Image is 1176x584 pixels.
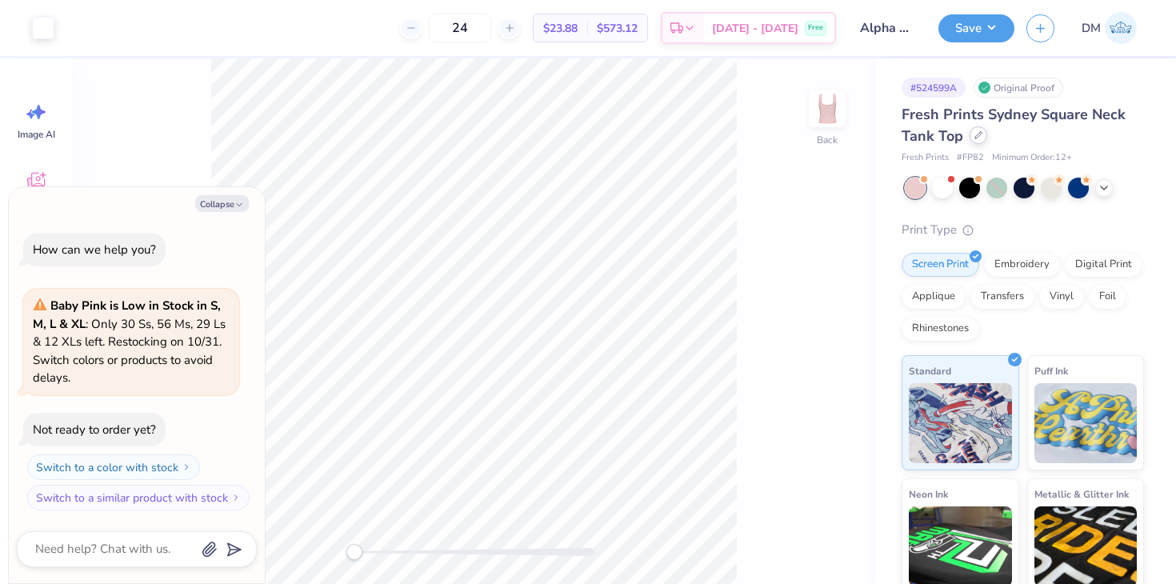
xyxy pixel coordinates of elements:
[902,253,979,277] div: Screen Print
[902,151,949,165] span: Fresh Prints
[1034,362,1068,379] span: Puff Ink
[231,493,241,502] img: Switch to a similar product with stock
[808,22,823,34] span: Free
[712,20,798,37] span: [DATE] - [DATE]
[811,93,843,125] img: Back
[195,195,249,212] button: Collapse
[992,151,1072,165] span: Minimum Order: 12 +
[938,14,1014,42] button: Save
[1074,12,1144,44] a: DM
[902,105,1126,146] span: Fresh Prints Sydney Square Neck Tank Top
[597,20,638,37] span: $573.12
[1065,253,1142,277] div: Digital Print
[1034,383,1138,463] img: Puff Ink
[817,133,838,147] div: Back
[909,383,1012,463] img: Standard
[902,221,1144,239] div: Print Type
[182,462,191,472] img: Switch to a color with stock
[1082,19,1101,38] span: DM
[18,128,55,141] span: Image AI
[27,485,250,510] button: Switch to a similar product with stock
[33,298,226,386] span: : Only 30 Ss, 56 Ms, 29 Ls & 12 XLs left. Restocking on 10/31. Switch colors or products to avoid...
[1034,486,1129,502] span: Metallic & Glitter Ink
[909,362,951,379] span: Standard
[33,242,156,258] div: How can we help you?
[902,78,966,98] div: # 524599A
[970,285,1034,309] div: Transfers
[27,454,200,480] button: Switch to a color with stock
[909,486,948,502] span: Neon Ink
[1089,285,1126,309] div: Foil
[33,298,221,332] strong: Baby Pink is Low in Stock in S, M, L & XL
[902,285,966,309] div: Applique
[957,151,984,165] span: # FP82
[848,12,926,44] input: Untitled Design
[984,253,1060,277] div: Embroidery
[33,422,156,438] div: Not ready to order yet?
[346,544,362,560] div: Accessibility label
[543,20,578,37] span: $23.88
[902,317,979,341] div: Rhinestones
[1039,285,1084,309] div: Vinyl
[1105,12,1137,44] img: Deepanshi Mittal
[974,78,1063,98] div: Original Proof
[429,14,491,42] input: – –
